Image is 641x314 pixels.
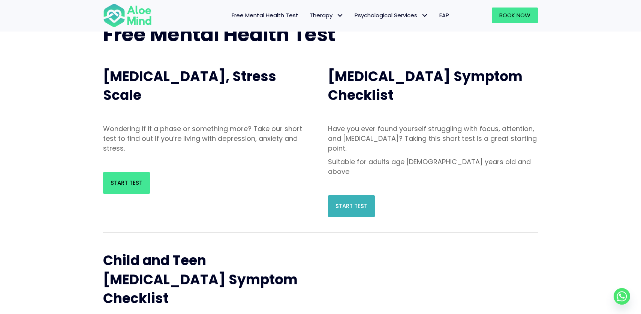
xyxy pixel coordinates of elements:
a: Psychological ServicesPsychological Services: submenu [349,8,434,23]
nav: Menu [162,8,455,23]
a: TherapyTherapy: submenu [304,8,349,23]
span: [MEDICAL_DATA] Symptom Checklist [328,67,523,105]
p: Have you ever found yourself struggling with focus, attention, and [MEDICAL_DATA]? Taking this sh... [328,124,538,153]
span: Therapy: submenu [334,10,345,21]
span: Free Mental Health Test [103,21,335,48]
a: Start Test [103,172,150,194]
span: [MEDICAL_DATA], Stress Scale [103,67,276,105]
p: Suitable for adults age [DEMOGRAPHIC_DATA] years old and above [328,157,538,177]
span: Therapy [310,11,343,19]
a: EAP [434,8,455,23]
span: Psychological Services [355,11,428,19]
span: Free Mental Health Test [232,11,298,19]
span: Book Now [499,11,530,19]
span: Start Test [111,179,142,187]
p: Wondering if it a phase or something more? Take our short test to find out if you’re living with ... [103,124,313,153]
img: Aloe mind Logo [103,3,152,28]
a: Whatsapp [614,288,630,305]
a: Book Now [492,8,538,23]
span: EAP [439,11,449,19]
span: Start Test [335,202,367,210]
a: Free Mental Health Test [226,8,304,23]
span: Child and Teen [MEDICAL_DATA] Symptom Checklist [103,251,298,308]
a: Start Test [328,195,375,217]
span: Psychological Services: submenu [419,10,430,21]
